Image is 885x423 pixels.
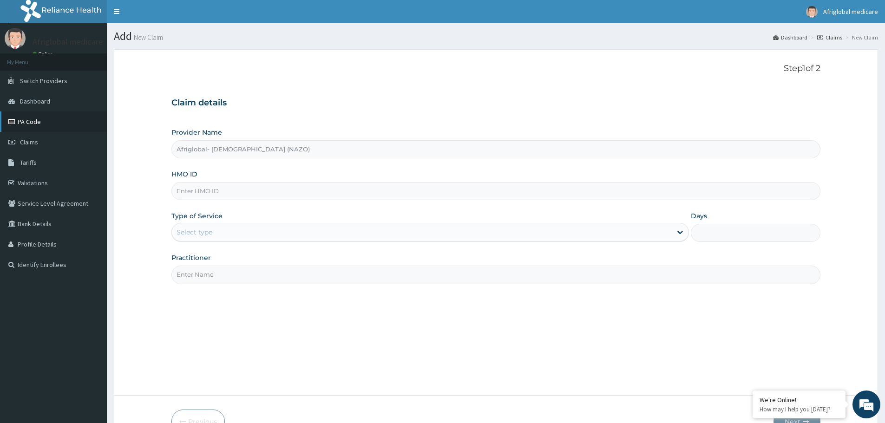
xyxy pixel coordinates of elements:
[171,64,820,74] p: Step 1 of 2
[691,211,707,221] label: Days
[20,138,38,146] span: Claims
[817,33,842,41] a: Claims
[171,266,820,284] input: Enter Name
[171,211,223,221] label: Type of Service
[114,30,878,42] h1: Add
[132,34,163,41] small: New Claim
[823,7,878,16] span: Afriglobal medicare
[760,396,839,404] div: We're Online!
[177,228,212,237] div: Select type
[5,28,26,49] img: User Image
[20,77,67,85] span: Switch Providers
[760,405,839,413] p: How may I help you today?
[20,97,50,105] span: Dashboard
[773,33,807,41] a: Dashboard
[20,158,37,167] span: Tariffs
[33,51,55,57] a: Online
[806,6,818,18] img: User Image
[171,253,211,262] label: Practitioner
[843,33,878,41] li: New Claim
[33,38,103,46] p: Afriglobal medicare
[171,98,820,108] h3: Claim details
[171,128,222,137] label: Provider Name
[171,182,820,200] input: Enter HMO ID
[171,169,197,179] label: HMO ID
